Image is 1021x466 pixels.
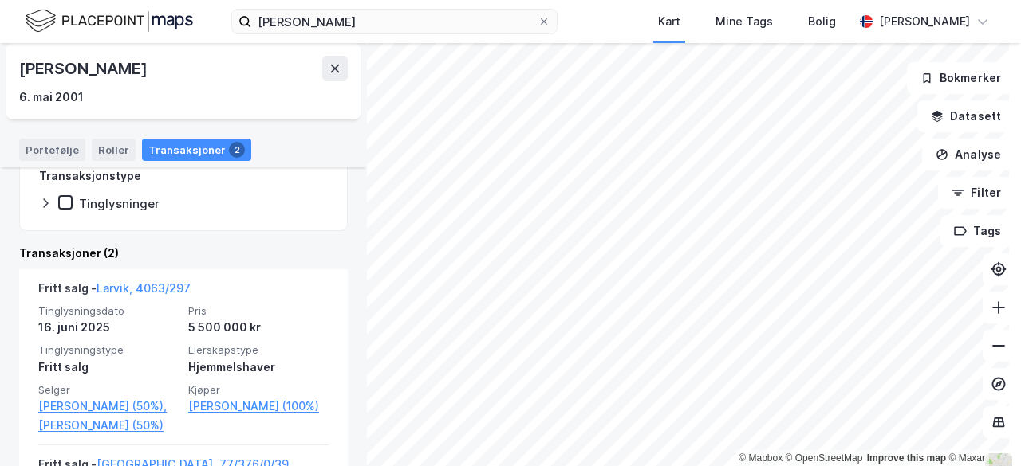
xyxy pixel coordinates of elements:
div: Fritt salg [38,358,179,377]
a: [PERSON_NAME] (50%) [38,416,179,435]
img: logo.f888ab2527a4732fd821a326f86c7f29.svg [26,7,193,35]
a: [PERSON_NAME] (100%) [188,397,329,416]
span: Pris [188,304,329,318]
span: Kjøper [188,383,329,397]
div: 6. mai 2001 [19,88,84,107]
div: Transaksjoner [142,139,251,161]
span: Eierskapstype [188,343,329,357]
div: Tinglysninger [79,196,160,211]
a: Improve this map [867,452,946,464]
span: Selger [38,383,179,397]
div: Roller [92,139,136,161]
div: Fritt salg - [38,279,191,304]
span: Tinglysningsdato [38,304,179,318]
div: Kontrollprogram for chat [941,390,1021,466]
span: Tinglysningstype [38,343,179,357]
button: Filter [938,177,1015,209]
a: OpenStreetMap [786,452,863,464]
div: Bolig [808,12,836,31]
button: Analyse [922,139,1015,170]
button: Datasett [917,100,1015,132]
a: Larvik, 4063/297 [97,281,191,295]
button: Bokmerker [907,62,1015,94]
div: Hjemmelshaver [188,358,329,377]
div: [PERSON_NAME] [879,12,970,31]
div: 5 500 000 kr [188,318,329,337]
div: Kart [658,12,680,31]
a: Mapbox [739,452,783,464]
a: [PERSON_NAME] (50%), [38,397,179,416]
div: Transaksjoner (2) [19,244,348,263]
iframe: Chat Widget [941,390,1021,466]
div: Transaksjonstype [39,166,141,186]
div: 2 [229,142,245,158]
input: Søk på adresse, matrikkel, gårdeiere, leietakere eller personer [251,10,538,33]
div: Mine Tags [715,12,773,31]
button: Tags [940,215,1015,247]
div: Portefølje [19,139,85,161]
div: 16. juni 2025 [38,318,179,337]
div: [PERSON_NAME] [19,56,150,81]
